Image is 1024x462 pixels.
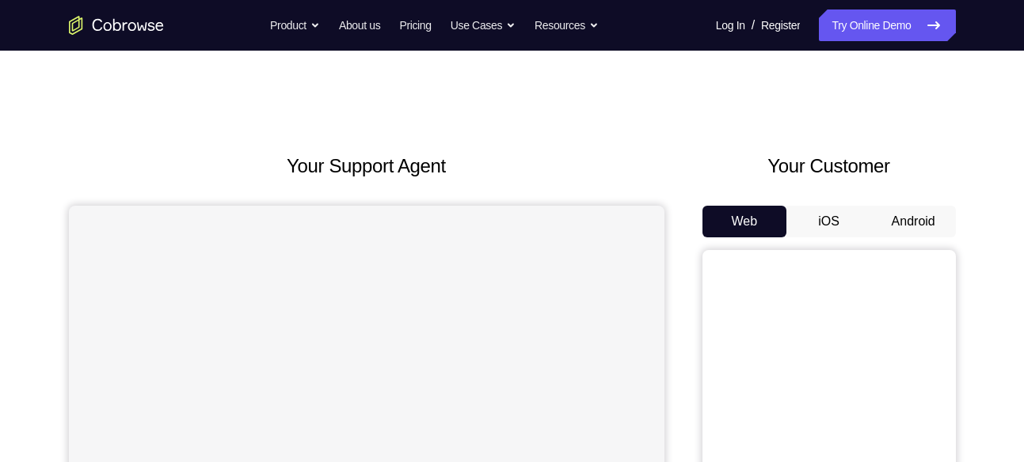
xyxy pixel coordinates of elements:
[752,16,755,35] span: /
[819,9,955,41] a: Try Online Demo
[69,152,664,180] h2: Your Support Agent
[270,9,320,41] button: Product
[69,16,164,35] a: Go to the home page
[702,152,956,180] h2: Your Customer
[451,9,516,41] button: Use Cases
[786,206,871,237] button: iOS
[761,9,800,41] a: Register
[871,206,956,237] button: Android
[339,9,380,41] a: About us
[702,206,787,237] button: Web
[716,9,745,41] a: Log In
[399,9,431,41] a: Pricing
[535,9,599,41] button: Resources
